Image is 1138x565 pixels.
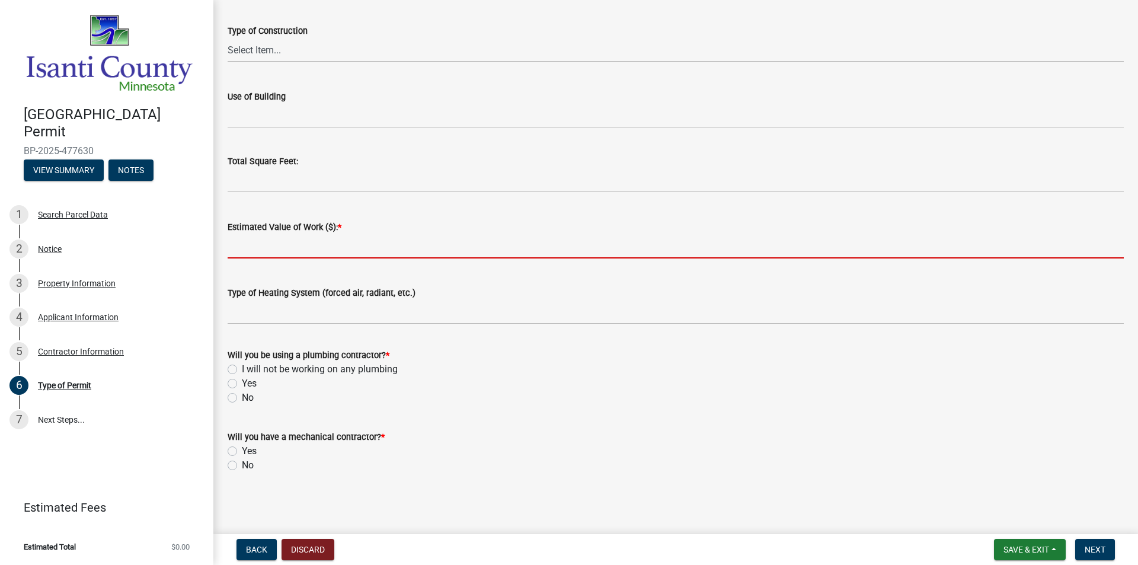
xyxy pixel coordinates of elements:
[24,12,194,94] img: Isanti County, Minnesota
[242,391,254,405] label: No
[9,410,28,429] div: 7
[24,166,104,175] wm-modal-confirm: Summary
[228,158,298,166] label: Total Square Feet:
[994,539,1066,560] button: Save & Exit
[38,210,108,219] div: Search Parcel Data
[38,279,116,288] div: Property Information
[24,159,104,181] button: View Summary
[108,166,154,175] wm-modal-confirm: Notes
[38,313,119,321] div: Applicant Information
[9,308,28,327] div: 4
[228,433,385,442] label: Will you have a mechanical contractor?
[38,347,124,356] div: Contractor Information
[24,145,190,157] span: BP-2025-477630
[1003,545,1049,554] span: Save & Exit
[9,240,28,258] div: 2
[38,381,91,390] div: Type of Permit
[228,289,415,298] label: Type of Heating System (forced air, radiant, etc.)
[228,27,308,36] label: Type of Construction
[24,543,76,551] span: Estimated Total
[38,245,62,253] div: Notice
[171,543,190,551] span: $0.00
[242,458,254,473] label: No
[228,224,341,232] label: Estimated Value of Work ($):
[242,444,257,458] label: Yes
[9,376,28,395] div: 6
[228,93,286,101] label: Use of Building
[1085,545,1105,554] span: Next
[242,376,257,391] label: Yes
[9,205,28,224] div: 1
[9,496,194,519] a: Estimated Fees
[24,106,204,141] h4: [GEOGRAPHIC_DATA] Permit
[9,342,28,361] div: 5
[9,274,28,293] div: 3
[108,159,154,181] button: Notes
[1075,539,1115,560] button: Next
[282,539,334,560] button: Discard
[228,352,389,360] label: Will you be using a plumbing contractor?
[246,545,267,554] span: Back
[236,539,277,560] button: Back
[242,362,398,376] label: I will not be working on any plumbing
